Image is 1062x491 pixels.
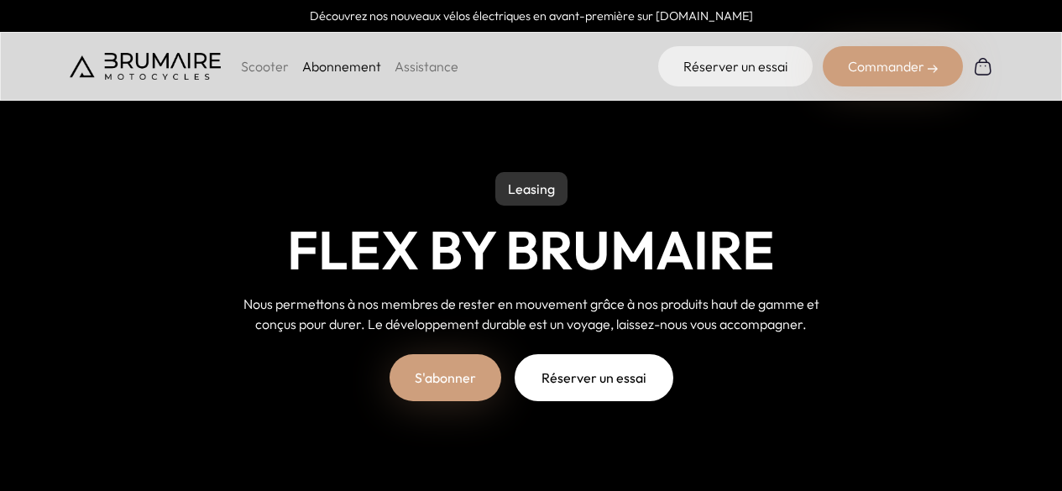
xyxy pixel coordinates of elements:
[243,295,819,332] span: Nous permettons à nos membres de rester en mouvement grâce à nos produits haut de gamme et conçus...
[241,56,289,76] p: Scooter
[495,172,568,206] p: Leasing
[287,219,775,281] h1: Flex by Brumaire
[515,354,673,401] a: Réserver un essai
[823,46,963,86] div: Commander
[390,354,501,401] a: S'abonner
[70,53,221,80] img: Brumaire Motocycles
[302,58,381,75] a: Abonnement
[928,64,938,74] img: right-arrow-2.png
[658,46,813,86] a: Réserver un essai
[973,56,993,76] img: Panier
[395,58,458,75] a: Assistance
